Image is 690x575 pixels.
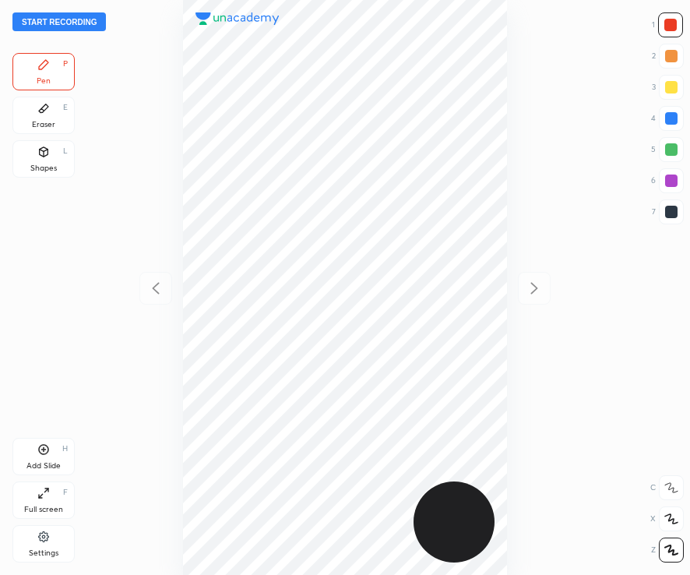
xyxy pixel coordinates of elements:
[24,506,63,513] div: Full screen
[63,489,68,496] div: F
[30,164,57,172] div: Shapes
[195,12,280,25] img: logo.38c385cc.svg
[29,549,58,557] div: Settings
[26,462,61,470] div: Add Slide
[652,75,684,100] div: 3
[63,147,68,155] div: L
[651,168,684,193] div: 6
[650,506,684,531] div: X
[62,445,68,453] div: H
[652,44,684,69] div: 2
[651,106,684,131] div: 4
[651,137,684,162] div: 5
[37,77,51,85] div: Pen
[652,199,684,224] div: 7
[63,104,68,111] div: E
[651,538,684,563] div: Z
[652,12,683,37] div: 1
[650,475,684,500] div: C
[12,12,106,31] button: Start recording
[32,121,55,129] div: Eraser
[63,60,68,68] div: P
